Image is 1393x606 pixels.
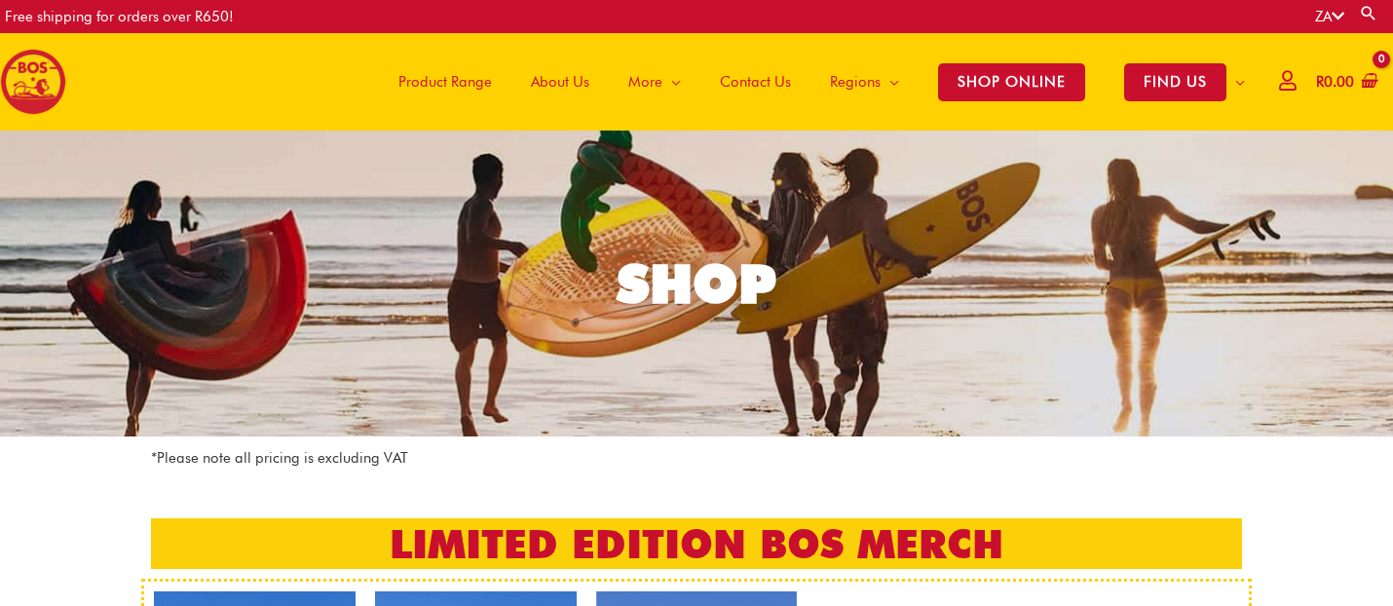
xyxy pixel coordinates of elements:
[1312,60,1378,104] a: View Shopping Cart, empty
[379,33,511,131] a: Product Range
[511,33,609,131] a: About Us
[938,63,1085,101] span: SHOP ONLINE
[919,33,1105,131] a: SHOP ONLINE
[700,33,810,131] a: Contact Us
[151,518,1242,569] h2: LIMITED EDITION BOS MERCH
[1124,63,1226,101] span: FIND US
[617,257,776,311] div: SHOP
[628,53,662,111] span: More
[364,33,1264,131] nav: Site Navigation
[1315,8,1344,25] a: ZA
[810,33,919,131] a: Regions
[151,446,1242,471] p: *Please note all pricing is excluding VAT
[609,33,700,131] a: More
[531,53,589,111] span: About Us
[398,53,492,111] span: Product Range
[1316,73,1354,91] bdi: 0.00
[1316,73,1324,91] span: R
[830,53,881,111] span: Regions
[1359,4,1378,22] a: Search button
[720,53,791,111] span: Contact Us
